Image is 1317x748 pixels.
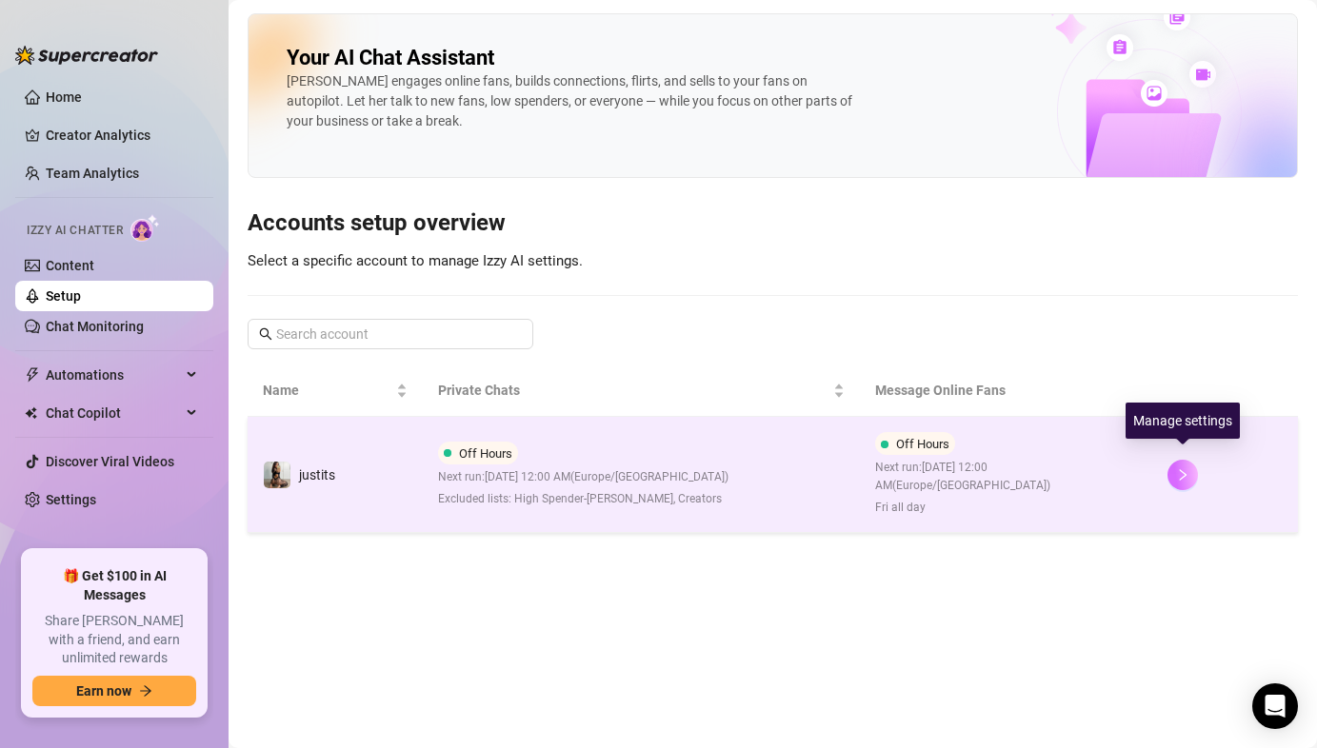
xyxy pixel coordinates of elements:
[264,462,290,488] img: justits
[46,319,144,334] a: Chat Monitoring
[46,120,198,150] a: Creator Analytics
[46,454,174,469] a: Discover Viral Videos
[46,166,139,181] a: Team Analytics
[438,490,728,508] span: Excluded lists: High Spender-[PERSON_NAME], Creators
[32,676,196,706] button: Earn nowarrow-right
[1176,468,1189,482] span: right
[259,327,272,341] span: search
[875,459,1136,495] span: Next run: [DATE] 12:00 AM ( Europe/[GEOGRAPHIC_DATA] )
[287,45,494,71] h2: Your AI Chat Assistant
[860,364,1151,417] th: Message Online Fans
[25,406,37,420] img: Chat Copilot
[423,364,861,417] th: Private Chats
[1167,460,1198,490] button: right
[1126,403,1240,439] div: Manage settings
[875,499,1136,517] span: Fri all day
[248,252,583,269] span: Select a specific account to manage Izzy AI settings.
[46,398,181,428] span: Chat Copilot
[46,360,181,390] span: Automations
[438,468,728,486] span: Next run: [DATE] 12:00 AM ( Europe/[GEOGRAPHIC_DATA] )
[139,684,152,698] span: arrow-right
[248,364,423,417] th: Name
[248,208,1298,239] h3: Accounts setup overview
[46,492,96,507] a: Settings
[25,367,40,383] span: thunderbolt
[46,258,94,273] a: Content
[32,567,196,604] span: 🎁 Get $100 in AI Messages
[1252,683,1298,729] div: Open Intercom Messenger
[46,288,81,304] a: Setup
[896,437,949,451] span: Off Hours
[46,89,82,105] a: Home
[76,683,131,699] span: Earn now
[15,46,158,65] img: logo-BBDzfeDw.svg
[299,467,335,482] span: justits
[276,324,507,344] input: Search account
[287,71,858,131] div: [PERSON_NAME] engages online fans, builds connections, flirts, and sells to your fans on autopilo...
[438,380,830,401] span: Private Chats
[32,612,196,668] span: Share [PERSON_NAME] with a friend, and earn unlimited rewards
[459,446,512,461] span: Off Hours
[27,222,123,240] span: Izzy AI Chatter
[130,214,160,242] img: AI Chatter
[263,380,392,401] span: Name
